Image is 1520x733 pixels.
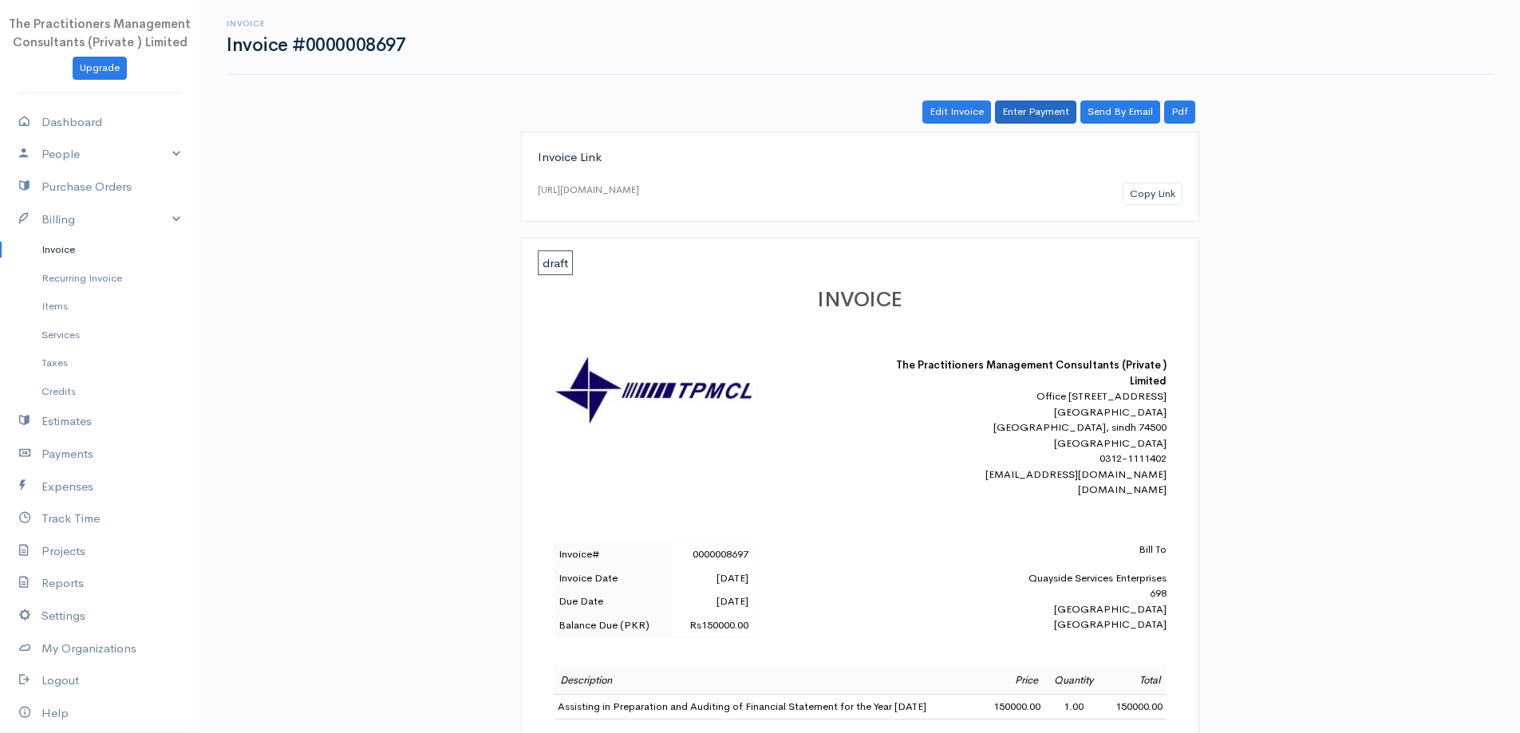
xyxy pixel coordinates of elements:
[554,566,672,590] td: Invoice Date
[538,250,573,275] span: draft
[1103,666,1167,695] td: Total
[896,358,1167,388] b: The Practitioners Management Consultants (Private ) Limited
[1164,100,1195,124] a: Pdf
[672,542,752,566] td: 0000008697
[982,666,1045,695] td: Price
[73,57,127,80] a: Upgrade
[227,19,405,28] h6: Invoice
[554,357,753,425] img: logo-30862.jpg
[227,35,405,55] h1: Invoice #0000008697
[995,100,1076,124] a: Enter Payment
[554,666,982,695] td: Description
[554,289,1167,312] h1: INVOICE
[554,613,672,637] td: Balance Due (PKR)
[922,100,991,124] a: Edit Invoice
[554,695,982,719] td: Assisting in Preparation and Auditing of Financial Statement for the Year [DATE]
[672,589,752,613] td: [DATE]
[1123,183,1182,206] button: Copy Link
[1103,695,1167,719] td: 150000.00
[1080,100,1160,124] a: Send By Email
[538,183,639,197] div: [URL][DOMAIN_NAME]
[887,388,1167,498] div: Office [STREET_ADDRESS] [GEOGRAPHIC_DATA] [GEOGRAPHIC_DATA], sindh 74500 [GEOGRAPHIC_DATA] 0312-1...
[672,566,752,590] td: [DATE]
[887,542,1167,633] div: Quayside Services Enterprises 698 [GEOGRAPHIC_DATA] [GEOGRAPHIC_DATA]
[1044,666,1103,695] td: Quantity
[9,16,191,49] span: The Practitioners Management Consultants (Private ) Limited
[1044,695,1103,719] td: 1.00
[554,542,672,566] td: Invoice#
[887,542,1167,558] p: Bill To
[538,148,1182,167] div: Invoice Link
[554,589,672,613] td: Due Date
[982,695,1045,719] td: 150000.00
[672,613,752,637] td: Rs150000.00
